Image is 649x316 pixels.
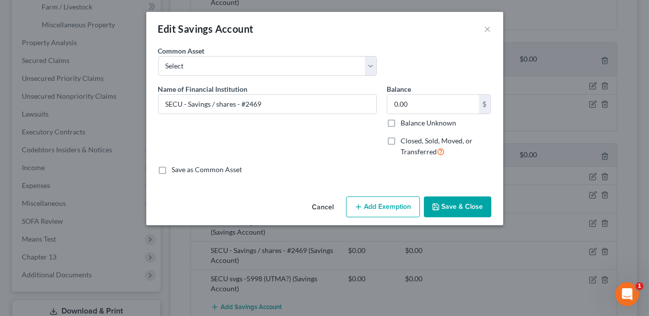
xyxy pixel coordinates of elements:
label: Balance [387,84,411,94]
button: × [484,23,491,35]
input: Enter name... [159,95,376,114]
span: 1 [636,282,644,290]
span: Closed, Sold, Moved, or Transferred [401,136,472,156]
button: Add Exemption [346,196,420,217]
label: Common Asset [158,46,205,56]
label: Save as Common Asset [172,165,242,175]
iframe: Intercom live chat [615,282,639,306]
label: Balance Unknown [401,118,456,128]
button: Cancel [304,197,342,217]
button: Save & Close [424,196,491,217]
div: Edit Savings Account [158,22,254,36]
div: $ [479,95,491,114]
span: Name of Financial Institution [158,85,248,93]
input: 0.00 [387,95,479,114]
